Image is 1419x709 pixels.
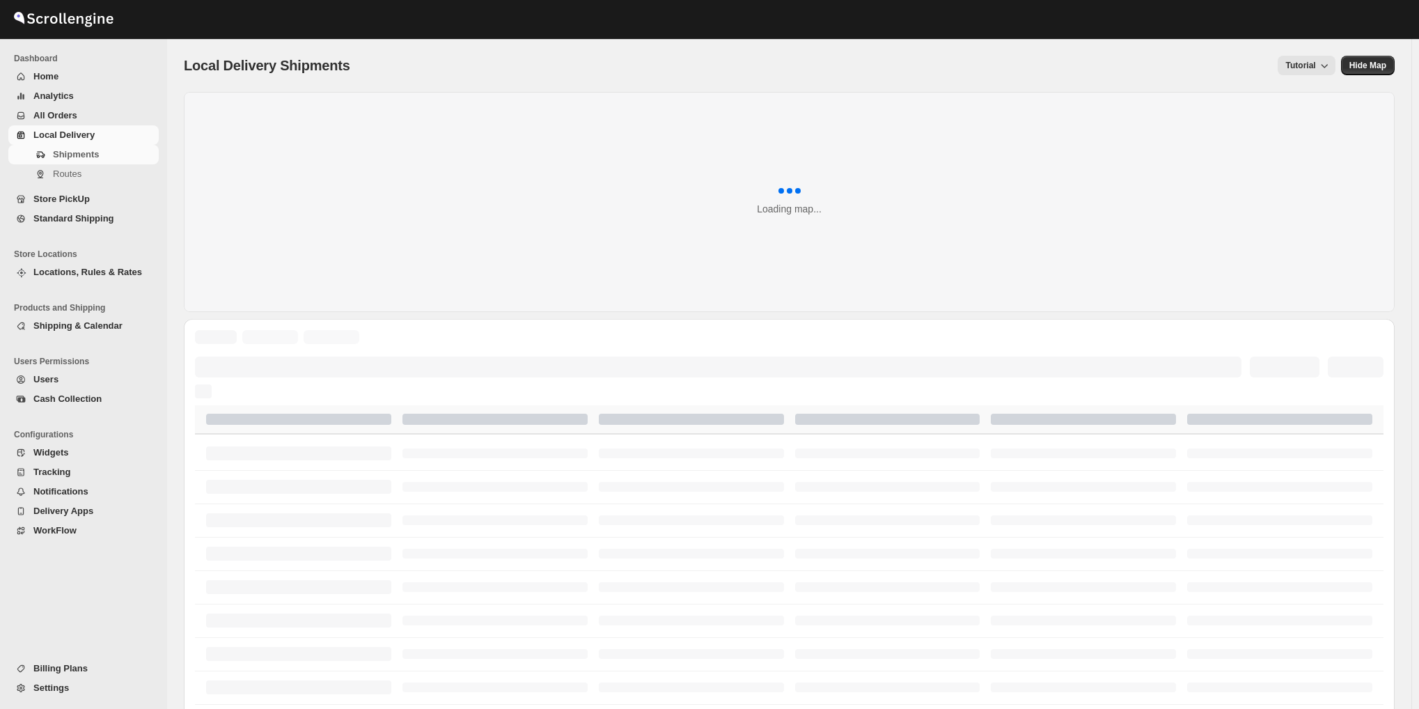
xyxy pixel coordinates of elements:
span: Store PickUp [33,194,90,204]
button: WorkFlow [8,521,159,540]
button: Routes [8,164,159,184]
span: WorkFlow [33,525,77,536]
span: Hide Map [1349,60,1386,71]
button: All Orders [8,106,159,125]
button: Tutorial [1278,56,1335,75]
button: Tracking [8,462,159,482]
span: Settings [33,683,69,693]
span: Local Delivery Shipments [184,58,350,73]
button: Settings [8,678,159,698]
span: Analytics [33,91,74,101]
span: Products and Shipping [14,302,160,313]
button: Home [8,67,159,86]
span: Local Delivery [33,130,95,140]
span: Shipments [53,149,99,159]
span: Routes [53,169,81,179]
button: Cash Collection [8,389,159,409]
button: Billing Plans [8,659,159,678]
button: Users [8,370,159,389]
span: Delivery Apps [33,506,93,516]
span: Users Permissions [14,356,160,367]
span: Tracking [33,467,70,477]
span: Shipping & Calendar [33,320,123,331]
button: Shipments [8,145,159,164]
span: Configurations [14,429,160,440]
span: Widgets [33,447,68,458]
button: Shipping & Calendar [8,316,159,336]
span: Users [33,374,58,384]
span: Cash Collection [33,394,102,404]
span: Home [33,71,58,81]
span: All Orders [33,110,77,120]
span: Locations, Rules & Rates [33,267,142,277]
button: Notifications [8,482,159,501]
span: Store Locations [14,249,160,260]
div: Loading map... [757,202,822,216]
button: Locations, Rules & Rates [8,263,159,282]
button: Analytics [8,86,159,106]
button: Delivery Apps [8,501,159,521]
span: Dashboard [14,53,160,64]
span: Standard Shipping [33,213,114,224]
span: Notifications [33,486,88,497]
span: Billing Plans [33,663,88,673]
span: Tutorial [1286,61,1316,70]
button: Widgets [8,443,159,462]
button: Map action label [1341,56,1395,75]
